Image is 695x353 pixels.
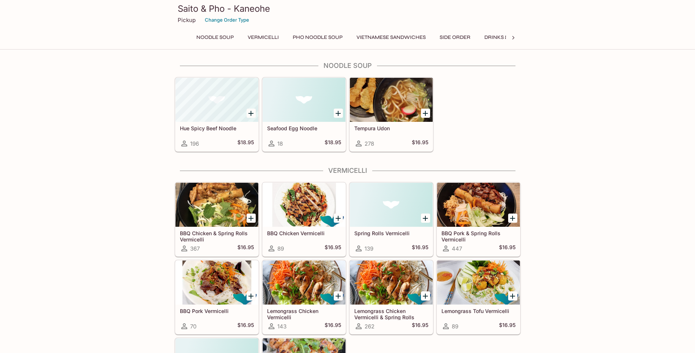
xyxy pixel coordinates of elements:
h5: $16.95 [412,139,428,148]
h4: Vermicelli [175,167,521,175]
span: 196 [190,140,199,147]
h5: Lemongrass Chicken Vermicelli [267,308,341,320]
button: Side Order [436,32,474,43]
div: Lemongrass Chicken Vermicelli & Spring Rolls [350,261,433,305]
h4: Noodle Soup [175,62,521,70]
h5: BBQ Pork Vermicelli [180,308,254,314]
div: Lemongrass Tofu Vermicelli [437,261,520,305]
div: BBQ Pork & Spring Rolls Vermicelli [437,183,520,227]
h5: $16.95 [499,322,515,331]
span: 447 [452,245,462,252]
a: Spring Rolls Vermicelli139$16.95 [350,182,433,256]
span: 143 [277,323,286,330]
h5: Hue Spicy Beef Noodle [180,125,254,131]
span: 70 [190,323,196,330]
button: Add Hue Spicy Beef Noodle [247,109,256,118]
span: 367 [190,245,200,252]
button: Add Spring Rolls Vermicelli [421,214,430,223]
h5: $18.95 [325,139,341,148]
h5: Lemongrass Tofu Vermicelli [441,308,515,314]
a: Hue Spicy Beef Noodle196$18.95 [175,77,259,152]
div: Hue Spicy Beef Noodle [175,78,258,122]
button: Noodle Soup [192,32,238,43]
div: Tempura Udon [350,78,433,122]
div: BBQ Chicken & Spring Rolls Vermicelli [175,183,258,227]
button: Vietnamese Sandwiches [352,32,430,43]
button: Add Lemongrass Chicken Vermicelli [334,291,343,301]
h5: $16.95 [412,322,428,331]
a: Lemongrass Chicken Vermicelli & Spring Rolls262$16.95 [350,260,433,334]
div: Seafood Egg Noodle [263,78,345,122]
h5: Tempura Udon [354,125,428,131]
button: Vermicelli [244,32,283,43]
div: Spring Rolls Vermicelli [350,183,433,227]
h5: BBQ Pork & Spring Rolls Vermicelli [441,230,515,242]
h5: $16.95 [237,244,254,253]
span: 89 [452,323,458,330]
button: Drinks & Desserts [480,32,539,43]
p: Pickup [178,17,196,23]
div: Lemongrass Chicken Vermicelli [263,261,345,305]
button: Add Tempura Udon [421,109,430,118]
a: BBQ Chicken Vermicelli89$16.95 [262,182,346,256]
h5: Spring Rolls Vermicelli [354,230,428,236]
h5: $16.95 [412,244,428,253]
h5: BBQ Chicken & Spring Rolls Vermicelli [180,230,254,242]
span: 18 [277,140,283,147]
a: BBQ Pork Vermicelli70$16.95 [175,260,259,334]
a: BBQ Pork & Spring Rolls Vermicelli447$16.95 [437,182,520,256]
h3: Saito & Pho - Kaneohe [178,3,518,14]
h5: Lemongrass Chicken Vermicelli & Spring Rolls [354,308,428,320]
span: 139 [365,245,373,252]
h5: $16.95 [237,322,254,331]
span: 262 [365,323,374,330]
button: Add BBQ Chicken & Spring Rolls Vermicelli [247,214,256,223]
a: Seafood Egg Noodle18$18.95 [262,77,346,152]
h5: Seafood Egg Noodle [267,125,341,131]
div: BBQ Chicken Vermicelli [263,183,345,227]
a: Lemongrass Tofu Vermicelli89$16.95 [437,260,520,334]
a: BBQ Chicken & Spring Rolls Vermicelli367$16.95 [175,182,259,256]
div: BBQ Pork Vermicelli [175,261,258,305]
button: Pho Noodle Soup [289,32,347,43]
h5: $18.95 [237,139,254,148]
button: Add Lemongrass Tofu Vermicelli [508,291,517,301]
a: Lemongrass Chicken Vermicelli143$16.95 [262,260,346,334]
button: Add BBQ Pork Vermicelli [247,291,256,301]
h5: $16.95 [325,322,341,331]
a: Tempura Udon278$16.95 [350,77,433,152]
button: Add Lemongrass Chicken Vermicelli & Spring Rolls [421,291,430,301]
h5: BBQ Chicken Vermicelli [267,230,341,236]
button: Add BBQ Chicken Vermicelli [334,214,343,223]
button: Change Order Type [202,14,252,26]
h5: $16.95 [325,244,341,253]
button: Add BBQ Pork & Spring Rolls Vermicelli [508,214,517,223]
h5: $16.95 [499,244,515,253]
span: 89 [277,245,284,252]
button: Add Seafood Egg Noodle [334,109,343,118]
span: 278 [365,140,374,147]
